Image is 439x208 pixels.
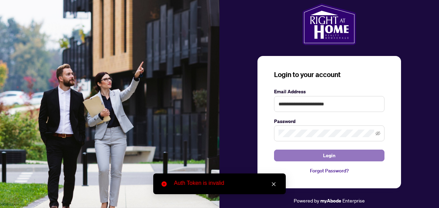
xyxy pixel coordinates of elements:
span: eye-invisible [375,131,380,136]
span: Enterprise [342,197,365,204]
span: close [271,182,276,187]
button: Login [274,150,384,161]
img: ma-logo [302,3,356,45]
span: Powered by [294,197,319,204]
h3: Login to your account [274,70,384,79]
label: Email Address [274,88,384,95]
a: Forgot Password? [274,167,384,174]
label: Password [274,117,384,125]
a: myAbode [320,197,341,205]
div: Auth Token is invalid [174,179,277,187]
a: Close [270,180,277,188]
span: Login [323,150,335,161]
span: close-circle [162,181,167,187]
